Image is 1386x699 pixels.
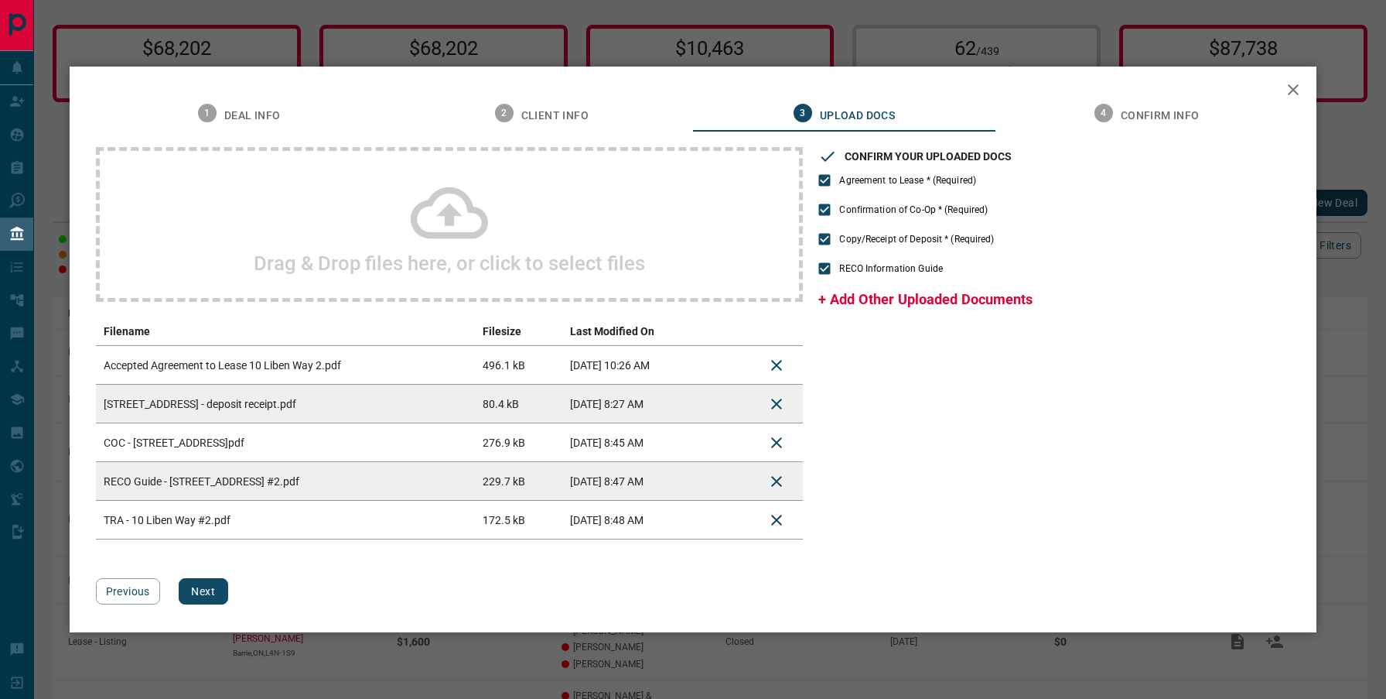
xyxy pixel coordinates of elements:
[712,317,750,346] th: download action column
[1121,109,1200,123] span: Confirm Info
[475,501,562,540] td: 172.5 kB
[758,385,795,423] button: Delete
[845,150,1012,163] h3: CONFIRM YOUR UPLOADED DOCS
[750,317,803,346] th: delete file action column
[475,462,562,501] td: 229.7 kB
[501,108,507,118] text: 2
[96,346,476,385] td: Accepted Agreement to Lease 10 Liben Way 2.pdf
[96,578,160,605] button: Previous
[96,385,476,423] td: [STREET_ADDRESS] - deposit receipt.pdf
[96,462,476,501] td: RECO Guide - [STREET_ADDRESS] #2.pdf
[562,462,712,501] td: [DATE] 8:47 AM
[562,346,712,385] td: [DATE] 10:26 AM
[224,109,281,123] span: Deal Info
[254,252,645,275] h2: Drag & Drop files here, or click to select files
[839,203,988,217] span: Confirmation of Co-Op * (Required)
[839,232,994,246] span: Copy/Receipt of Deposit * (Required)
[96,147,804,302] div: Drag & Drop files here, or click to select files
[758,463,795,500] button: Delete
[839,173,976,187] span: Agreement to Lease * (Required)
[96,423,476,462] td: COC - [STREET_ADDRESS]pdf
[800,108,805,118] text: 3
[820,109,895,123] span: Upload Docs
[562,317,712,346] th: Last Modified On
[562,385,712,423] td: [DATE] 8:27 AM
[562,423,712,462] td: [DATE] 8:45 AM
[179,578,228,605] button: Next
[521,109,589,123] span: Client Info
[562,501,712,540] td: [DATE] 8:48 AM
[475,317,562,346] th: Filesize
[475,346,562,385] td: 496.1 kB
[1101,108,1106,118] text: 4
[475,423,562,462] td: 276.9 kB
[96,317,476,346] th: Filename
[475,385,562,423] td: 80.4 kB
[758,347,795,384] button: Delete
[758,502,795,539] button: Delete
[96,501,476,540] td: TRA - 10 Liben Way #2.pdf
[839,262,942,276] span: RECO Information Guide
[818,291,1033,307] span: + Add Other Uploaded Documents
[758,424,795,461] button: Delete
[204,108,210,118] text: 1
